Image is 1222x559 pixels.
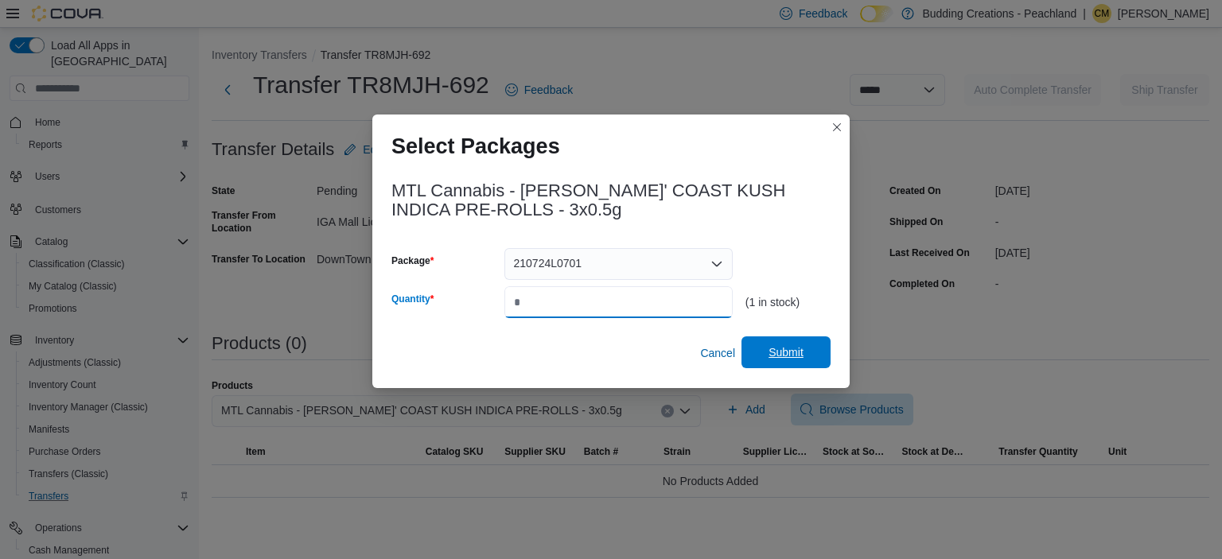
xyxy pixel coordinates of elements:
[769,344,804,360] span: Submit
[694,337,741,369] button: Cancel
[391,134,560,159] h1: Select Packages
[827,118,846,137] button: Closes this modal window
[391,254,434,267] label: Package
[391,293,434,305] label: Quantity
[745,296,831,309] div: (1 in stock)
[700,345,735,361] span: Cancel
[741,336,831,368] button: Submit
[391,181,831,219] h3: MTL Cannabis - [PERSON_NAME]' COAST KUSH INDICA PRE-ROLLS - 3x0.5g
[514,254,582,273] span: 210724L0701
[710,258,723,270] button: Open list of options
